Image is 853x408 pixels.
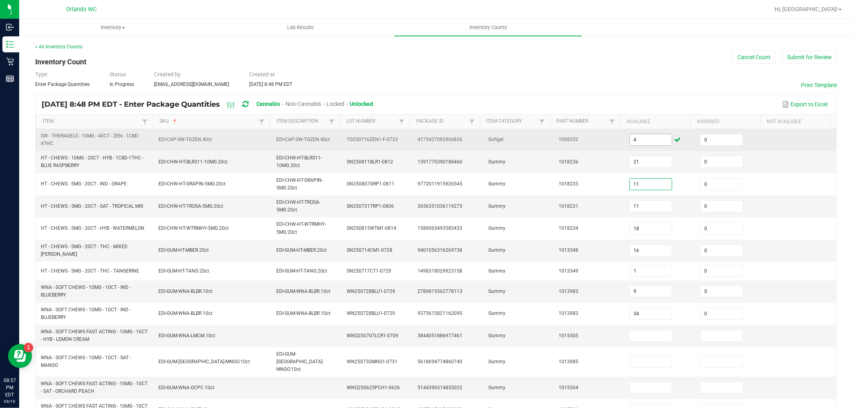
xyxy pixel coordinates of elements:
[537,117,547,127] a: Filter
[486,118,537,125] a: Item CategorySortable
[347,359,398,364] span: WN250730MNG1-0731
[607,117,617,127] a: Filter
[41,307,131,320] span: WNA - SOFT CHEWS - 10MG - 10CT - IND - BLUEBERRY
[35,58,86,66] span: Inventory Count
[41,381,148,394] span: WNA - SOFT CHEWS FAST ACTING - 10MG - 10CT - SAT - ORCHARD PEACH
[159,289,213,294] span: EDI-GUM-WNA-BLBR.10ct
[488,385,505,390] span: Gummy
[620,115,690,129] th: Available
[276,118,327,125] a: Item DescriptionSortable
[488,310,505,316] span: Gummy
[347,225,397,231] span: SN250813WTM1-0814
[347,247,393,253] span: SN250714CM1-0728
[690,115,760,129] th: Assigned
[110,71,126,78] span: Status
[801,81,837,89] button: Print Template
[276,24,325,31] span: Lab Results
[559,247,578,253] span: 1013348
[488,333,505,338] span: Gummy
[159,385,215,390] span: EDI-GUM-WNA-OCPC.10ct
[160,118,257,125] a: SKUSortable
[41,285,131,298] span: WNA - SOFT CHEWS - 10MG - 10CT - IND - BLUEBERRY
[347,159,394,165] span: SN250811BLR1-0812
[41,225,144,231] span: HT - CHEWS - 5MG - 20CT - HYB - WATERMELON
[276,247,327,253] span: EDI-GUM-HT-MBER.20ct
[257,117,266,127] a: Filter
[249,71,275,78] span: Created at
[159,333,216,338] span: EDI-GUM-WNA-LMCM.10ct
[488,159,505,165] span: Gummy
[249,82,292,87] span: [DATE] 8:48 PM EDT
[760,115,830,129] th: Not Available
[347,203,394,209] span: SN250731TRP1-0806
[347,333,399,338] span: WNQ250707LCR1-0709
[6,40,14,48] inline-svg: Inventory
[418,225,462,231] span: 1580065493585433
[41,244,128,257] span: HT - CHEWS - 5MG - 20CT - THC - MIXED [PERSON_NAME]
[459,24,518,31] span: Inventory Counts
[159,268,210,274] span: EDI-GUM-HT-TANG.20ct
[154,82,229,87] span: [EMAIL_ADDRESS][DOMAIN_NAME]
[347,289,396,294] span: WN250728BLU1-0729
[347,137,398,142] span: TG250716ZEN1-F-0723
[488,137,503,142] span: Softgel
[20,24,206,31] span: Inventory
[418,137,462,142] span: 4175427083966836
[559,289,578,294] span: 1013983
[41,133,139,146] span: SW - THERAGELS - 10MG - 40CT - ZEN - 1CBD-4THC
[559,159,578,165] span: 1018236
[4,398,16,404] p: 09/19
[559,203,578,209] span: 1018231
[286,101,321,107] span: Non-Cannabis
[4,377,16,398] p: 08:57 PM EDT
[488,359,505,364] span: Gummy
[159,359,250,364] span: EDI-GUM-[GEOGRAPHIC_DATA]-MNGO.10ct
[35,44,82,50] a: < All Inventory Counts
[207,19,394,36] a: Lab Results
[43,118,140,125] a: ItemSortable
[782,50,837,64] button: Submit for Review
[418,203,462,209] span: 3656351036119273
[19,19,207,36] a: Inventory
[276,351,324,372] span: EDI-GUM-[GEOGRAPHIC_DATA]-MNGO.10ct
[276,289,330,294] span: EDI-GUM-WNA-BLBR.10ct
[41,203,144,209] span: HT - CHEWS - 5MG - 20CT - SAT - TROPICAL MIX
[172,118,178,125] span: Sortable
[559,268,578,274] span: 1013349
[276,137,330,142] span: EDI-CAP-SW-TGZEN.40ct
[35,71,47,78] span: Type
[154,71,181,78] span: Created by
[488,289,505,294] span: Gummy
[327,117,336,127] a: Filter
[347,181,395,187] span: SN250807GRP1-0811
[110,82,134,87] span: In Progress
[346,118,397,125] a: Lot NumberSortable
[6,75,14,83] inline-svg: Reports
[140,117,150,127] a: Filter
[256,101,280,107] span: Cannabis
[347,268,392,274] span: SN250717CT1-0729
[66,6,97,13] span: Orlando WC
[732,50,776,64] button: Cancel Count
[775,6,838,12] span: Hi, [GEOGRAPHIC_DATA]!
[350,101,374,107] span: Unlocked
[418,333,462,338] span: 3844051886977461
[276,221,326,235] span: EDI-CHW-HT-WTRMHY-5MG.20ct
[418,268,462,274] span: 1498318029923158
[41,329,148,342] span: WNA - SOFT CHEWS FAST ACTING - 10MG - 10CT - HYB - LEMON CREAM
[159,159,228,165] span: EDI-CHW-HT-BLRS11-10MG.20ct
[559,385,578,390] span: 1015304
[6,58,14,66] inline-svg: Retail
[276,268,327,274] span: EDI-GUM-HT-TANG.20ct
[488,203,505,209] span: Gummy
[418,159,462,165] span: 1591770390188460
[418,359,462,364] span: 5618694774860740
[557,118,607,125] a: Part NumberSortable
[8,344,32,368] iframe: Resource center
[488,268,505,274] span: Gummy
[159,247,209,253] span: EDI-GUM-HT-MBER.20ct
[559,225,578,231] span: 1018234
[416,118,467,125] a: Package IdSortable
[24,343,33,352] iframe: Resource center unread badge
